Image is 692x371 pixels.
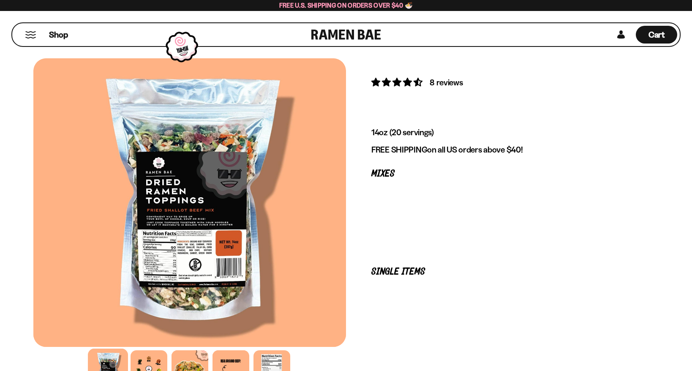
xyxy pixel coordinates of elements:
span: Cart [648,30,665,40]
p: Single Items [371,268,633,276]
p: Mixes [371,170,633,178]
p: on all US orders above $40! [371,145,633,155]
span: Shop [49,29,68,41]
span: Free U.S. Shipping on Orders over $40 🍜 [279,1,413,9]
span: 8 reviews [430,77,463,87]
span: 4.62 stars [371,77,424,87]
strong: FREE SHIPPING [371,145,427,155]
a: Cart [636,23,677,46]
a: Shop [49,26,68,44]
button: Mobile Menu Trigger [25,31,36,38]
